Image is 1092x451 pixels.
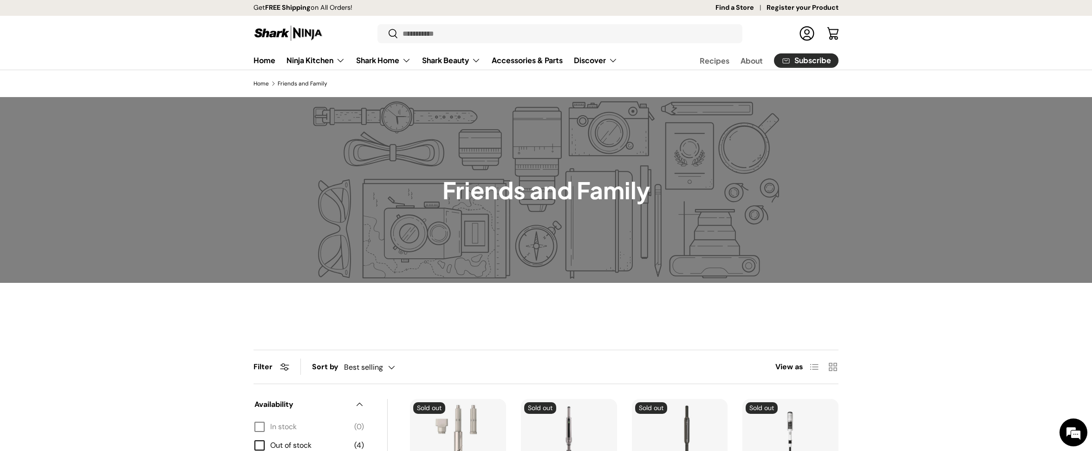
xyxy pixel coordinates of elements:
[253,362,273,372] span: Filter
[356,51,411,70] a: Shark Home
[635,402,667,414] span: Sold out
[775,361,803,373] span: View as
[253,3,352,13] p: Get on All Orders!
[715,3,767,13] a: Find a Store
[344,359,414,375] button: Best selling
[794,57,831,64] span: Subscribe
[574,51,617,70] a: Discover
[351,51,416,70] summary: Shark Home
[354,421,364,432] span: (0)
[265,3,311,12] strong: FREE Shipping
[492,51,563,69] a: Accessories & Parts
[253,79,838,88] nav: Breadcrumbs
[254,388,364,421] summary: Availability
[442,176,650,204] h1: Friends and Family
[413,402,445,414] span: Sold out
[253,81,269,86] a: Home
[524,402,556,414] span: Sold out
[344,363,383,372] span: Best selling
[270,440,349,451] span: Out of stock
[281,51,351,70] summary: Ninja Kitchen
[774,53,838,68] a: Subscribe
[746,402,778,414] span: Sold out
[253,362,289,372] button: Filter
[354,440,364,451] span: (4)
[253,51,617,70] nav: Primary
[568,51,623,70] summary: Discover
[416,51,486,70] summary: Shark Beauty
[422,51,481,70] a: Shark Beauty
[312,361,344,373] label: Sort by
[700,52,729,70] a: Recipes
[278,81,327,86] a: Friends and Family
[286,51,345,70] a: Ninja Kitchen
[253,51,275,69] a: Home
[253,24,323,42] img: Shark Ninja Philippines
[677,51,838,70] nav: Secondary
[741,52,763,70] a: About
[270,421,349,432] span: In stock
[767,3,838,13] a: Register your Product
[254,399,349,410] span: Availability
